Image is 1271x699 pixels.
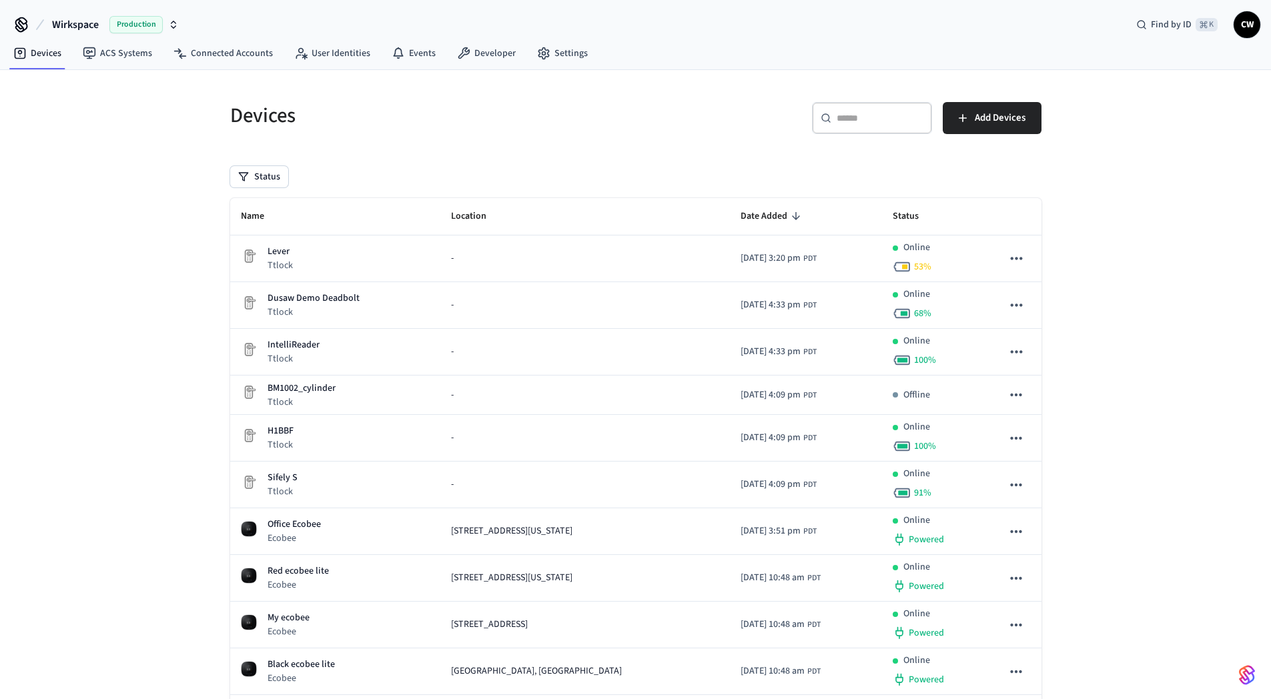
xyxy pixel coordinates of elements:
[914,260,931,273] span: 53 %
[241,248,257,264] img: Placeholder Lock Image
[72,41,163,65] a: ACS Systems
[803,526,817,538] span: PDT
[451,664,622,678] span: [GEOGRAPHIC_DATA], [GEOGRAPHIC_DATA]
[446,41,526,65] a: Developer
[451,524,572,538] span: [STREET_ADDRESS][US_STATE]
[268,305,360,319] p: Ttlock
[268,291,360,305] p: Dusaw Demo Deadbolt
[909,580,944,593] span: Powered
[451,478,454,492] span: -
[526,41,598,65] a: Settings
[741,431,817,445] div: America/Los_Angeles
[268,485,298,498] p: Ttlock
[803,299,817,311] span: PDT
[903,388,930,402] p: Offline
[241,341,257,358] img: Placeholder Lock Image
[241,384,257,400] img: Placeholder Lock Image
[268,245,293,259] p: Lever
[230,166,288,187] button: Status
[1234,11,1260,38] button: CW
[741,251,801,265] span: [DATE] 3:20 pm
[241,661,257,677] img: ecobee_lite_3
[741,664,821,678] div: America/Los_Angeles
[268,438,294,452] p: Ttlock
[451,298,454,312] span: -
[268,672,335,685] p: Ecobee
[268,382,336,396] p: BM1002_cylinder
[909,673,944,686] span: Powered
[451,345,454,359] span: -
[268,259,293,272] p: Ttlock
[741,571,805,585] span: [DATE] 10:48 am
[451,251,454,265] span: -
[268,564,329,578] p: Red ecobee lite
[803,253,817,265] span: PDT
[975,109,1025,127] span: Add Devices
[268,578,329,592] p: Ecobee
[451,571,572,585] span: [STREET_ADDRESS][US_STATE]
[381,41,446,65] a: Events
[903,241,930,255] p: Online
[1239,664,1255,686] img: SeamLogoGradient.69752ec5.svg
[807,572,821,584] span: PDT
[803,346,817,358] span: PDT
[914,307,931,320] span: 68 %
[741,206,805,227] span: Date Added
[268,396,336,409] p: Ttlock
[741,618,805,632] span: [DATE] 10:48 am
[741,388,801,402] span: [DATE] 4:09 pm
[451,388,454,402] span: -
[807,619,821,631] span: PDT
[241,295,257,311] img: Placeholder Lock Image
[903,334,930,348] p: Online
[230,102,628,129] h5: Devices
[3,41,72,65] a: Devices
[241,521,257,537] img: ecobee_lite_3
[268,518,321,532] p: Office Ecobee
[914,354,936,367] span: 100 %
[903,560,930,574] p: Online
[241,568,257,584] img: ecobee_lite_3
[741,345,801,359] span: [DATE] 4:33 pm
[741,618,821,632] div: America/Los_Angeles
[914,486,931,500] span: 91 %
[903,654,930,668] p: Online
[803,432,817,444] span: PDT
[741,298,817,312] div: America/Los_Angeles
[741,431,801,445] span: [DATE] 4:09 pm
[241,474,257,490] img: Placeholder Lock Image
[909,626,944,640] span: Powered
[268,338,320,352] p: IntelliReader
[268,658,335,672] p: Black ecobee lite
[914,440,936,453] span: 100 %
[451,206,504,227] span: Location
[741,345,817,359] div: America/Los_Angeles
[1196,18,1218,31] span: ⌘ K
[451,431,454,445] span: -
[741,524,801,538] span: [DATE] 3:51 pm
[803,390,817,402] span: PDT
[807,666,821,678] span: PDT
[741,478,817,492] div: America/Los_Angeles
[1235,13,1259,37] span: CW
[903,287,930,301] p: Online
[241,614,257,630] img: ecobee_lite_3
[741,664,805,678] span: [DATE] 10:48 am
[109,16,163,33] span: Production
[241,206,282,227] span: Name
[241,428,257,444] img: Placeholder Lock Image
[903,467,930,481] p: Online
[893,206,936,227] span: Status
[903,514,930,528] p: Online
[741,571,821,585] div: America/Los_Angeles
[741,478,801,492] span: [DATE] 4:09 pm
[268,352,320,366] p: Ttlock
[741,251,817,265] div: America/Los_Angeles
[163,41,284,65] a: Connected Accounts
[803,479,817,491] span: PDT
[268,532,321,545] p: Ecobee
[268,625,310,638] p: Ecobee
[451,618,528,632] span: [STREET_ADDRESS]
[741,524,817,538] div: America/Los_Angeles
[909,533,944,546] span: Powered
